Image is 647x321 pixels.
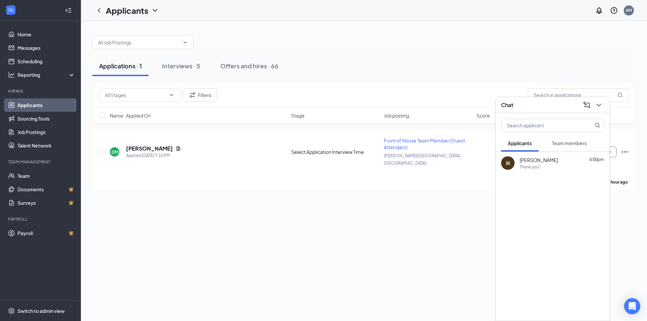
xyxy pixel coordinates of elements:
span: Name · Applied On [110,112,151,119]
svg: ComposeMessage [583,101,591,109]
svg: Notifications [595,6,603,14]
span: [PERSON_NAME] [520,157,558,163]
svg: Ellipses [621,148,629,156]
b: an hour ago [605,180,628,185]
div: DM [112,149,118,155]
span: [PERSON_NAME][GEOGRAPHIC_DATA], [GEOGRAPHIC_DATA] [384,153,461,166]
button: ChevronDown [593,100,604,110]
a: Messages [18,41,75,55]
div: Offers and hires · 66 [220,62,278,70]
svg: WorkstreamLogo [7,7,14,13]
svg: Document [176,146,181,151]
svg: ChevronDown [169,92,174,98]
a: Team [18,169,75,183]
h3: Chat [501,101,513,109]
svg: Analysis [8,71,15,78]
div: IK [506,160,510,166]
span: Job posting [384,112,409,119]
div: Select Application Interview Time [291,149,380,155]
a: Sourcing Tools [18,112,75,125]
button: ComposeMessage [581,100,592,110]
span: Stage [291,112,305,119]
span: Applicants [508,140,532,146]
div: Applications · 1 [99,62,142,70]
h1: Applicants [106,5,148,16]
svg: Settings [8,308,15,314]
div: Payroll [8,216,74,222]
div: Interviews · 5 [162,62,200,70]
div: Hiring [8,88,74,94]
span: 4:00pm [589,157,604,162]
span: Team members [552,140,587,146]
div: Team Management [8,159,74,165]
div: Open Intercom Messenger [624,298,640,314]
a: Scheduling [18,55,75,68]
svg: ChevronDown [595,101,603,109]
a: Applicants [18,98,75,112]
svg: ChevronDown [182,40,188,45]
h5: [PERSON_NAME] [126,145,173,152]
input: All Stages [105,91,166,99]
span: Front of House Team Member (Guest Attendant) [384,137,465,150]
a: Home [18,28,75,41]
div: Thank you! [520,164,540,170]
div: Applied [DATE] 9:10 PM [126,152,181,159]
div: AM [626,7,632,13]
input: All Job Postings [98,39,180,46]
svg: Filter [188,91,196,99]
svg: MagnifyingGlass [595,123,600,128]
svg: ChevronDown [151,6,159,14]
a: PayrollCrown [18,226,75,240]
div: Switch to admin view [18,308,65,314]
a: SurveysCrown [18,196,75,210]
input: Search applicant [501,119,581,132]
a: Talent Network [18,139,75,152]
svg: QuestionInfo [610,6,618,14]
span: Score [476,112,490,119]
input: Search in applications [528,88,629,102]
svg: Collapse [65,7,72,14]
svg: MagnifyingGlass [617,92,623,98]
button: Filter Filters [183,88,217,102]
a: DocumentsCrown [18,183,75,196]
a: Job Postings [18,125,75,139]
div: Reporting [18,71,75,78]
svg: ChevronLeft [95,6,103,14]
